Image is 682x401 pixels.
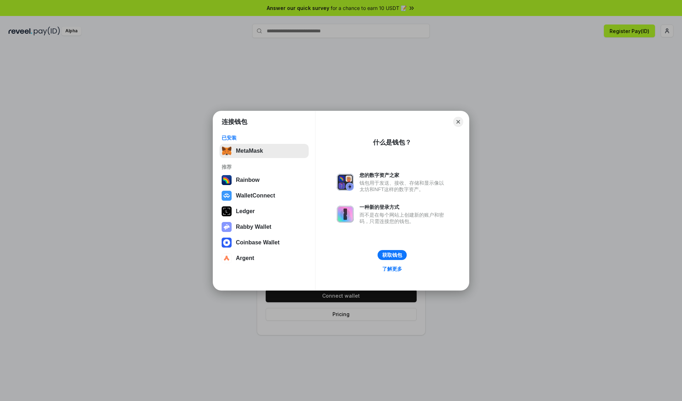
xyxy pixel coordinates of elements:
[220,173,309,187] button: Rainbow
[359,172,448,178] div: 您的数字资产之家
[236,177,260,183] div: Rainbow
[359,212,448,224] div: 而不是在每个网站上创建新的账户和密码，只需连接您的钱包。
[222,222,232,232] img: svg+xml,%3Csvg%20xmlns%3D%22http%3A%2F%2Fwww.w3.org%2F2000%2Fsvg%22%20fill%3D%22none%22%20viewBox...
[222,206,232,216] img: svg+xml,%3Csvg%20xmlns%3D%22http%3A%2F%2Fwww.w3.org%2F2000%2Fsvg%22%20width%3D%2228%22%20height%3...
[222,135,307,141] div: 已安装
[359,180,448,193] div: 钱包用于发送、接收、存储和显示像以太坊和NFT这样的数字资产。
[236,193,275,199] div: WalletConnect
[222,146,232,156] img: svg+xml,%3Csvg%20fill%3D%22none%22%20height%3D%2233%22%20viewBox%3D%220%200%2035%2033%22%20width%...
[222,118,247,126] h1: 连接钱包
[378,250,407,260] button: 获取钱包
[382,266,402,272] div: 了解更多
[220,189,309,203] button: WalletConnect
[373,138,411,147] div: 什么是钱包？
[337,174,354,191] img: svg+xml,%3Csvg%20xmlns%3D%22http%3A%2F%2Fwww.w3.org%2F2000%2Fsvg%22%20fill%3D%22none%22%20viewBox...
[220,144,309,158] button: MetaMask
[378,264,406,273] a: 了解更多
[220,251,309,265] button: Argent
[222,238,232,248] img: svg+xml,%3Csvg%20width%3D%2228%22%20height%3D%2228%22%20viewBox%3D%220%200%2028%2028%22%20fill%3D...
[453,117,463,127] button: Close
[222,175,232,185] img: svg+xml,%3Csvg%20width%3D%22120%22%20height%3D%22120%22%20viewBox%3D%220%200%20120%20120%22%20fil...
[220,204,309,218] button: Ledger
[222,253,232,263] img: svg+xml,%3Csvg%20width%3D%2228%22%20height%3D%2228%22%20viewBox%3D%220%200%2028%2028%22%20fill%3D...
[236,148,263,154] div: MetaMask
[222,164,307,170] div: 推荐
[359,204,448,210] div: 一种新的登录方式
[337,206,354,223] img: svg+xml,%3Csvg%20xmlns%3D%22http%3A%2F%2Fwww.w3.org%2F2000%2Fsvg%22%20fill%3D%22none%22%20viewBox...
[236,208,255,215] div: Ledger
[220,235,309,250] button: Coinbase Wallet
[220,220,309,234] button: Rabby Wallet
[236,255,254,261] div: Argent
[236,224,271,230] div: Rabby Wallet
[222,191,232,201] img: svg+xml,%3Csvg%20width%3D%2228%22%20height%3D%2228%22%20viewBox%3D%220%200%2028%2028%22%20fill%3D...
[236,239,280,246] div: Coinbase Wallet
[382,252,402,258] div: 获取钱包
